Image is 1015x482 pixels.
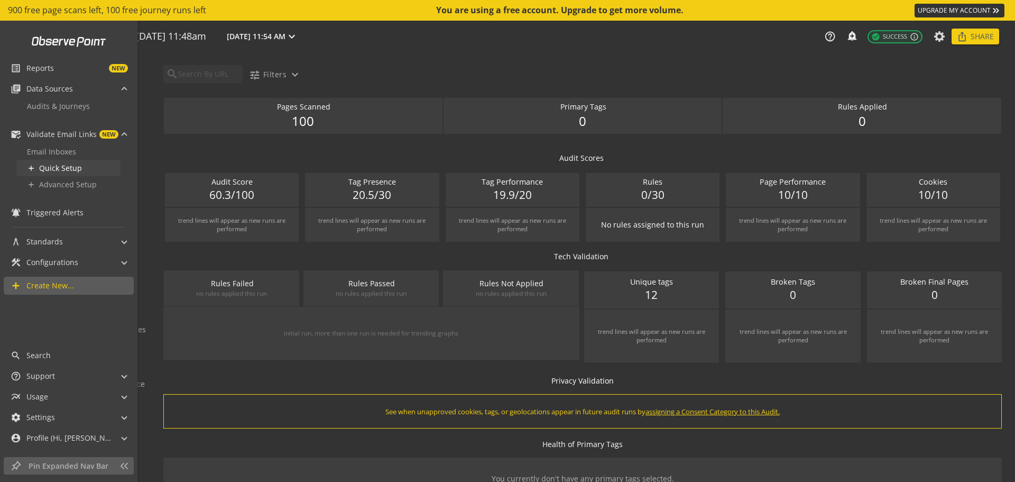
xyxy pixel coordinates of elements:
div: Page Performance [731,177,854,188]
div: You are using a free account. Upgrade to get more volume. [436,4,685,16]
div: Rules Applied [739,102,985,112]
mat-expansion-panel-header: Settings [4,408,133,426]
mat-icon: add [27,180,35,189]
span: Usage [26,392,48,402]
span: Success [871,32,907,41]
span: Tech Validation [554,251,608,262]
mat-icon: expand_more [289,68,301,81]
mat-icon: info_outline [910,32,919,41]
div: Broken Tags [749,277,837,288]
mat-icon: check_circle [871,32,880,41]
a: UPGRADE MY ACCOUNT [915,4,1004,17]
div: Validate Email LinksNEW [4,143,133,201]
span: See when unapproved cookies, tags, or geolocations appear in future audit runs by [385,406,780,417]
span: assigning a Consent Category to this Audit. [645,407,780,416]
div: Rules Passed [319,278,423,289]
span: Data Sources [26,84,73,94]
mat-icon: settings [11,412,21,423]
mat-icon: multiline_chart [11,392,21,402]
span: Audits & Journeys [27,101,90,111]
mat-icon: help_outline [824,31,836,42]
span: Share [971,27,994,46]
mat-icon: add [11,280,21,291]
span: Privacy Validation [551,376,614,386]
span: Search [26,350,51,361]
button: [DATE] 11:54 AM [225,30,300,43]
div: Broken Final Pages [891,277,979,288]
span: Email Inboxes [27,147,76,157]
button: Share [952,29,999,44]
span: 0 [859,112,866,130]
mat-expansion-panel-header: Validate Email LinksNEW [4,125,133,143]
div: Data Sources [4,98,133,123]
span: Audit Scores [559,153,604,163]
mat-icon: account_circle [11,433,21,443]
span: no rules applied this run [476,289,547,298]
div: Audit Score [170,177,293,188]
mat-icon: ios_share [957,31,967,42]
div: trend lines will appear as new runs are performed [736,216,849,233]
span: no rules applied this run [336,289,407,298]
span: Advanced Setup [39,179,97,189]
div: Rules [591,177,714,188]
span: 60.3/100 [209,187,254,203]
div: trend lines will appear as new runs are performed [595,328,709,344]
a: ReportsNEW [4,59,133,77]
span: 0 [579,112,586,130]
p: Health of Primary Tags [542,439,623,450]
span: no rules applied this run [196,289,267,298]
span: 900 free page scans left, 100 free journey runs left [8,4,206,16]
span: Triggered Alerts [26,207,84,218]
span: Pin Expanded Nav Bar [29,461,114,471]
button: Filters [245,65,306,84]
mat-expansion-panel-header: Standards [4,233,133,251]
mat-icon: tune [249,69,260,80]
div: No rules assigned to this run [601,220,704,230]
div: trend lines will appear as new runs are performed [877,216,990,233]
a: Search [4,347,133,365]
div: trend lines will appear as new runs are performed [878,328,992,344]
span: 0/30 [641,187,665,203]
span: Settings [26,412,55,423]
p: initial run, more than one run is needed for trending graphs [163,307,579,360]
div: Pages Scanned [180,102,427,112]
span: 20.5/30 [353,187,391,203]
mat-icon: add [27,164,35,172]
span: Profile (Hi, [PERSON_NAME]!) [26,433,111,443]
span: Reports [26,63,54,74]
span: 0 [931,287,938,303]
div: trend lines will appear as new runs are performed [456,216,569,233]
span: Configurations [26,257,78,268]
span: Quick Setup [39,163,82,173]
span: Support [26,371,55,381]
mat-icon: search [11,350,21,361]
div: Unique tags [608,277,696,288]
span: Create New... [26,280,74,291]
span: 19.9/20 [493,187,532,203]
mat-icon: architecture [11,237,21,247]
div: Rules Not Applied [459,278,562,289]
mat-icon: notifications_active [11,207,21,218]
mat-icon: construction [11,257,21,268]
div: Tag Presence [310,177,433,188]
span: NEW [99,130,118,139]
span: Filters [263,65,287,84]
input: Search By URL [177,68,240,80]
mat-expansion-panel-header: Usage [4,388,133,406]
a: Triggered Alerts [4,204,133,222]
mat-icon: expand_more [285,30,298,43]
div: trend lines will appear as new runs are performed [316,216,428,233]
span: 0 [790,287,796,303]
mat-expansion-panel-header: Configurations [4,253,133,271]
mat-expansion-panel-header: Profile (Hi, [PERSON_NAME]!) [4,429,133,447]
div: trend lines will appear as new runs are performed [176,216,288,233]
div: trend lines will appear as new runs are performed [736,328,850,344]
div: Cookies [872,177,995,188]
mat-icon: search [166,68,177,80]
mat-icon: keyboard_double_arrow_right [991,5,1001,16]
mat-icon: help_outline [11,371,21,381]
span: NEW [109,64,128,72]
span: Standards [26,237,63,247]
div: Tag Performance [451,177,574,188]
mat-expansion-panel-header: Data Sources [4,80,133,98]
